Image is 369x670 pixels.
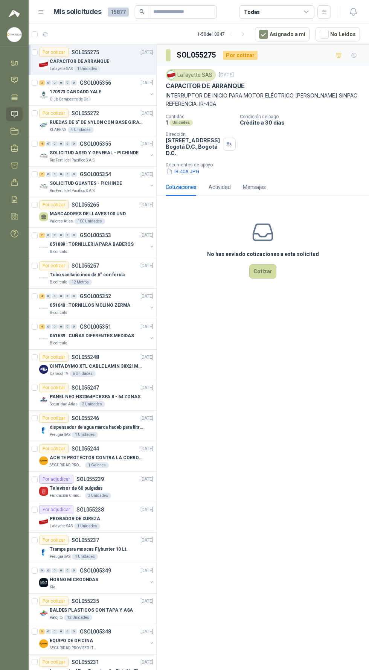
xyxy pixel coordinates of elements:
p: SOL055265 [72,202,99,207]
img: Company Logo [39,395,48,404]
p: SOL055275 [72,50,99,55]
div: 100 Unidades [75,218,105,224]
div: 3 Unidades [85,493,111,499]
a: Por cotizarSOL055237[DATE] Company LogoTrampa para moscas Flybuster 10 Lt.Perugia SAS1 Unidades [29,533,156,563]
p: SOL055239 [76,477,104,482]
p: SEGURIDAD PROVISER LTDA [50,462,84,468]
div: 0 [46,172,51,177]
img: Company Logo [39,90,48,99]
div: Por cotizar [39,597,69,606]
a: Por cotizarSOL055275[DATE] Company LogoCAPACITOR DE ARRANQUELafayette SAS1 Unidades [29,45,156,75]
p: SOL055247 [72,385,99,390]
span: search [139,9,145,14]
p: SOL055272 [72,111,99,116]
p: Dirección [166,132,220,137]
span: 15877 [108,8,129,17]
div: 0 [52,141,58,146]
p: SOL055237 [72,538,99,543]
p: RUEDAS DE 6" DE NYLON CON BASE GIRATORIA EN ACERO INOXIDABLE [50,119,143,126]
div: 0 [65,324,70,329]
p: SEGURIDAD PROVISER LTDA [50,645,97,651]
div: Unidades [169,120,193,126]
p: INTERRUPTOR DE INICIO PARA MOTOR ELÉCTRICO [PERSON_NAME] SINPAC REFERENCIA. IR-40A [166,91,360,108]
a: 3 0 0 0 0 0 GSOL005348[DATE] Company LogoEQUIPO DE OFICINASEGURIDAD PROVISER LTDA [39,627,155,651]
div: 0 [58,172,64,177]
a: Por cotizarSOL055235[DATE] Company LogoBALDES PLASTICOS CON TAPA Y ASAPatojito12 Unidades [29,594,156,624]
a: Por cotizarSOL055247[DATE] Company LogoPANEL NEO HS2064PCBSPA 8 - 64 ZONASSeguridad Atlas2 Unidades [29,380,156,411]
div: 0 [52,324,58,329]
div: 0 [46,294,51,299]
p: [DATE] [140,598,153,605]
div: 6 Unidades [70,371,96,377]
div: Por cotizar [39,536,69,545]
p: [DATE] [140,659,153,666]
p: GSOL005349 [80,568,111,573]
div: Por cotizar [39,200,69,209]
div: 0 [52,294,58,299]
a: Por cotizarSOL055272[DATE] Company LogoRUEDAS DE 6" DE NYLON CON BASE GIRATORIA EN ACERO INOXIDAB... [29,106,156,136]
img: Company Logo [39,365,48,374]
p: Rio Fertil del Pacífico S.A.S. [50,157,96,163]
p: SOL055238 [76,507,104,512]
div: Todas [244,8,260,16]
button: Cotizar [249,264,276,279]
a: Por cotizarSOL055248[DATE] Company LogoCINTA DYMO XTL CABLE LAMIN 38X21MMBLANCOCaracol TV6 Unidades [29,350,156,380]
p: KLARENS [50,127,66,133]
div: 0 [46,233,51,238]
div: 0 [71,233,77,238]
div: 0 [71,141,77,146]
img: Company Logo [167,71,175,79]
div: 12 Unidades [64,615,92,621]
p: [DATE] [140,79,153,87]
button: IR-40A.JPG [166,167,200,175]
p: SOL055244 [72,446,99,451]
img: Company Logo [39,60,48,69]
p: [DATE] [140,232,153,239]
div: 2 [39,80,45,85]
div: Mensajes [243,183,266,191]
div: 12 Metros [69,279,92,285]
img: Company Logo [39,334,48,343]
img: Company Logo [7,27,21,42]
p: PANEL NEO HS2064PCBSPA 8 - 64 ZONAS [50,393,140,400]
div: Por cotizar [39,658,69,667]
p: SOLICITUD ASEO Y GENERAL - PICHINDE [50,149,139,157]
div: 1 - 50 de 10347 [197,28,249,40]
p: GSOL005353 [80,233,111,238]
p: [DATE] [140,354,153,361]
div: 0 [52,568,58,573]
div: 2 Unidades [79,401,105,407]
h1: Mis solicitudes [53,6,102,17]
p: Seguridad Atlas [50,401,78,407]
p: Perugia SAS [50,554,70,560]
p: [DATE] [140,171,153,178]
p: ACEITE PROTECTOR CONTRA LA CORROSION - PARA LIMPIEZA DE ARMAMENTO [50,454,143,461]
img: Company Logo [39,578,48,587]
p: [DATE] [140,323,153,330]
a: 7 0 0 0 0 0 GSOL005353[DATE] Company Logo051889 : TORNILLERIA PARA BABEROSBiocirculo [39,231,155,255]
div: 0 [46,141,51,146]
div: 1 Galones [85,462,109,468]
img: Company Logo [39,639,48,648]
img: Company Logo [39,151,48,160]
img: Company Logo [39,426,48,435]
p: [DATE] [140,415,153,422]
a: Por cotizarSOL055244[DATE] Company LogoACEITE PROTECTOR CONTRA LA CORROSION - PARA LIMPIEZA DE AR... [29,441,156,472]
a: Por adjudicarSOL055239[DATE] Company LogoTelevisor de 60 pulgadasFundación Clínica Shaio3 Unidades [29,472,156,502]
div: 1 Unidades [74,66,100,72]
div: 0 [52,172,58,177]
p: 051889 : TORNILLERIA PARA BABEROS [50,241,134,248]
p: Condición de pago [240,114,366,119]
p: [DATE] [140,628,153,635]
a: 2 0 0 0 0 0 GSOL005356[DATE] Company Logo170973 CANDADO YALEClub Campestre de Cali [39,78,155,102]
p: Patojito [50,615,63,621]
div: 4 [39,324,45,329]
img: Company Logo [39,609,48,618]
p: GSOL005355 [80,141,111,146]
p: Trampa para moscas Flybuster 10 Lt. [50,546,128,553]
div: 3 [39,629,45,634]
div: 0 [58,629,64,634]
div: 0 [58,141,64,146]
h3: SOL055275 [177,49,217,61]
p: SOL055248 [72,355,99,360]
